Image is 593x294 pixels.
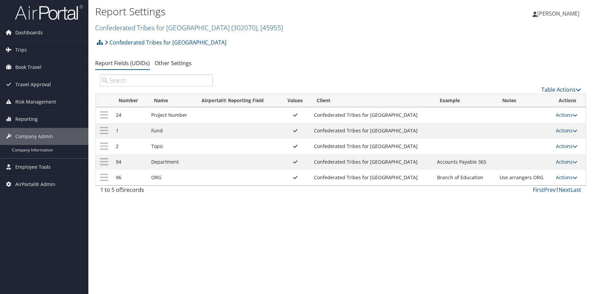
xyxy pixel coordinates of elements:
td: ORG [148,170,195,185]
a: Actions [556,112,577,118]
span: ( 302070 ) [231,23,257,32]
a: Last [571,186,581,194]
td: Department [148,154,195,170]
span: Risk Management [15,93,56,110]
td: Use arrangers ORG [496,170,553,185]
td: Branch of Education [434,170,496,185]
h1: Report Settings [95,4,422,19]
a: [PERSON_NAME] [533,3,586,24]
span: AirPortal® Admin [15,176,55,193]
span: Dashboards [15,24,43,41]
span: Reporting [15,111,38,128]
input: Search [100,74,213,87]
a: Report Fields (UDIDs) [95,59,150,67]
span: , [ 45955 ] [257,23,283,32]
td: Confederated Tribes for [GEOGRAPHIC_DATA] [311,154,434,170]
td: 24 [112,107,148,123]
th: Number [112,94,148,107]
a: First [533,186,544,194]
span: [PERSON_NAME] [537,10,579,17]
a: Confederated Tribes for [GEOGRAPHIC_DATA] [95,23,283,32]
a: Next [559,186,571,194]
td: Accounts Payable 365 [434,154,496,170]
span: Travel Approval [15,76,51,93]
th: : activate to sort column descending [95,94,112,107]
td: Confederated Tribes for [GEOGRAPHIC_DATA] [311,170,434,185]
a: Actions [556,127,577,134]
a: Confederated Tribes for [GEOGRAPHIC_DATA] [105,36,226,49]
td: 94 [112,154,148,170]
a: Actions [556,159,577,165]
a: Other Settings [155,59,192,67]
th: Airportal&reg; Reporting Field [195,94,280,107]
td: 96 [112,170,148,185]
th: Actions [553,94,586,107]
span: 5 [121,186,124,194]
a: Actions [556,174,577,181]
a: Prev [544,186,556,194]
img: airportal-logo.png [15,4,83,20]
div: 1 to 5 of records [100,186,213,197]
td: 2 [112,139,148,154]
td: Project Number [148,107,195,123]
a: Table Actions [541,86,581,93]
td: Confederated Tribes for [GEOGRAPHIC_DATA] [311,139,434,154]
td: Topic [148,139,195,154]
th: Example [434,94,496,107]
th: Client [311,94,434,107]
a: 1 [556,186,559,194]
span: Book Travel [15,59,41,76]
span: Trips [15,41,27,58]
span: Company Admin [15,128,53,145]
td: Confederated Tribes for [GEOGRAPHIC_DATA] [311,107,434,123]
span: Employee Tools [15,159,51,176]
th: Values [280,94,311,107]
th: Notes [496,94,553,107]
td: Fund [148,123,195,139]
td: 1 [112,123,148,139]
td: Confederated Tribes for [GEOGRAPHIC_DATA] [311,123,434,139]
th: Name [148,94,195,107]
a: Actions [556,143,577,149]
